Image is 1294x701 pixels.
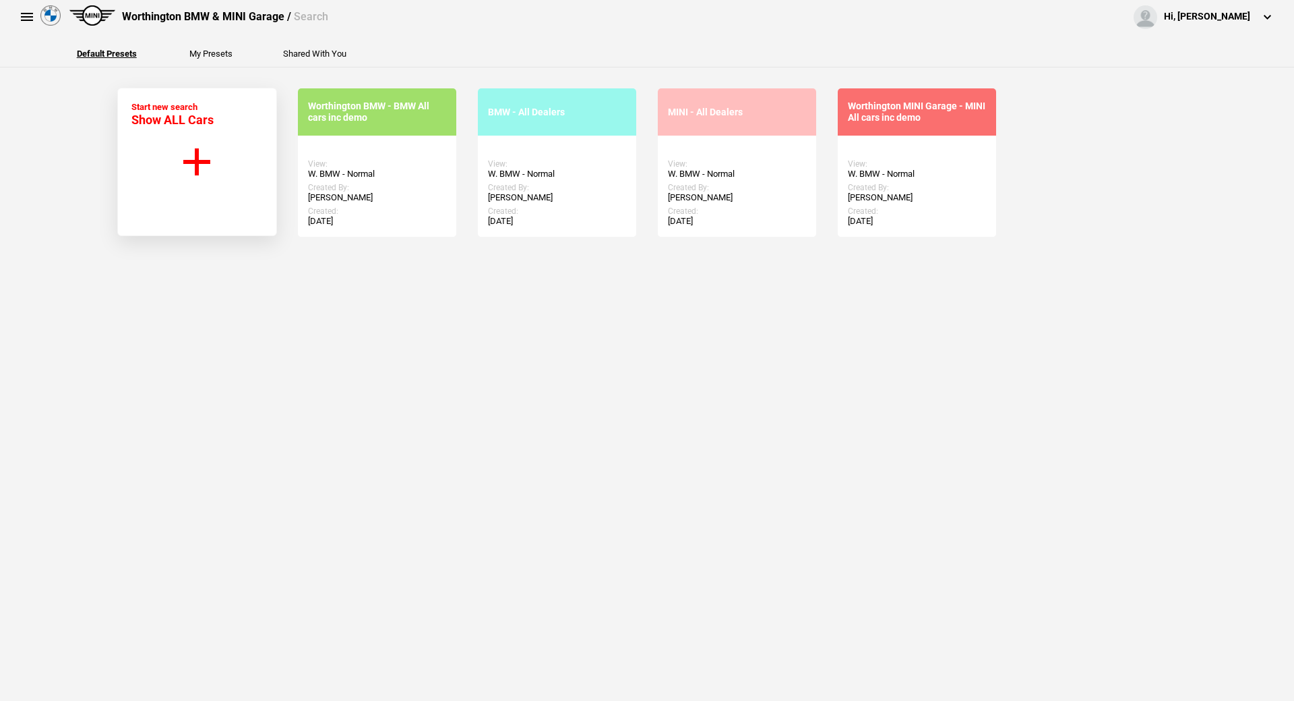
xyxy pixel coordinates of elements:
div: [DATE] [848,216,986,227]
button: Default Presets [77,49,137,58]
img: bmw.png [40,5,61,26]
div: [PERSON_NAME] [488,192,626,203]
div: W. BMW - Normal [308,169,446,179]
div: Created: [848,206,986,216]
div: Worthington MINI Garage - MINI All cars inc demo [848,101,986,123]
div: Created: [668,206,806,216]
button: Shared With You [283,49,346,58]
div: [PERSON_NAME] [668,192,806,203]
div: Created: [488,206,626,216]
div: Created By: [308,183,446,192]
div: Created By: [488,183,626,192]
div: [DATE] [308,216,446,227]
div: W. BMW - Normal [848,169,986,179]
div: [DATE] [488,216,626,227]
button: Start new search Show ALL Cars [117,88,277,236]
div: [PERSON_NAME] [848,192,986,203]
span: Search [294,10,328,23]
div: BMW - All Dealers [488,107,626,118]
div: [DATE] [668,216,806,227]
div: View: [308,159,446,169]
img: mini.png [69,5,115,26]
div: W. BMW - Normal [488,169,626,179]
span: Show ALL Cars [131,113,214,127]
div: View: [848,159,986,169]
div: View: [668,159,806,169]
div: Created By: [848,183,986,192]
div: Worthington BMW - BMW All cars inc demo [308,101,446,123]
div: W. BMW - Normal [668,169,806,179]
button: My Presets [189,49,233,58]
div: Created: [308,206,446,216]
div: Start new search [131,102,214,127]
div: Hi, [PERSON_NAME] [1164,10,1250,24]
div: Worthington BMW & MINI Garage / [122,9,328,24]
div: [PERSON_NAME] [308,192,446,203]
div: View: [488,159,626,169]
div: Created By: [668,183,806,192]
div: MINI - All Dealers [668,107,806,118]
